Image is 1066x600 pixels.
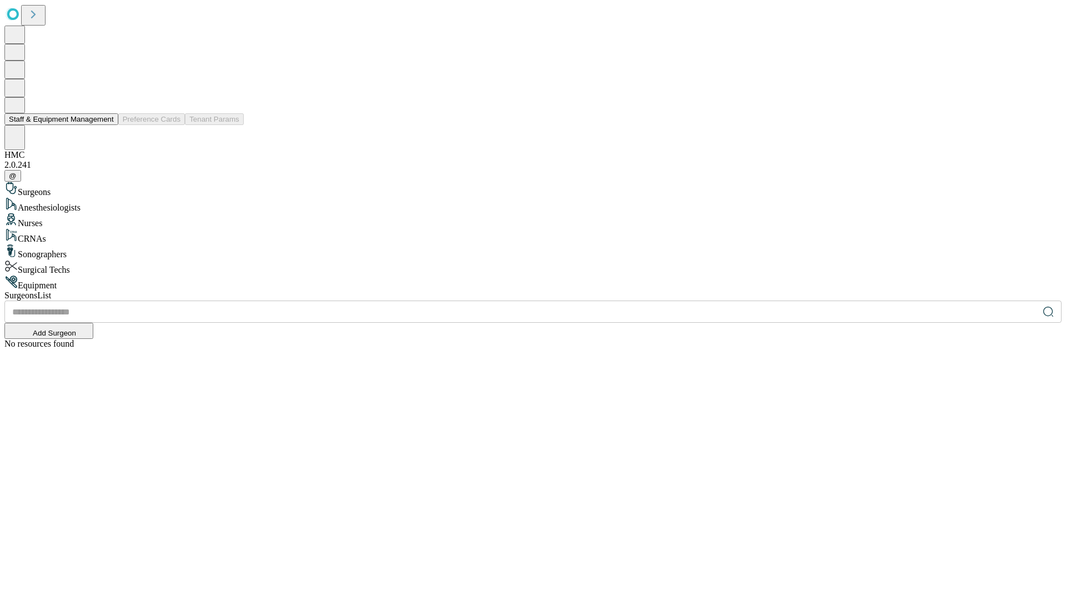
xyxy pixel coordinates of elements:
[4,339,1062,349] div: No resources found
[4,197,1062,213] div: Anesthesiologists
[4,150,1062,160] div: HMC
[4,182,1062,197] div: Surgeons
[4,213,1062,228] div: Nurses
[4,275,1062,291] div: Equipment
[4,228,1062,244] div: CRNAs
[4,323,93,339] button: Add Surgeon
[4,291,1062,301] div: Surgeons List
[4,259,1062,275] div: Surgical Techs
[33,329,76,337] span: Add Surgeon
[4,244,1062,259] div: Sonographers
[4,160,1062,170] div: 2.0.241
[118,113,185,125] button: Preference Cards
[9,172,17,180] span: @
[4,113,118,125] button: Staff & Equipment Management
[4,170,21,182] button: @
[185,113,244,125] button: Tenant Params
